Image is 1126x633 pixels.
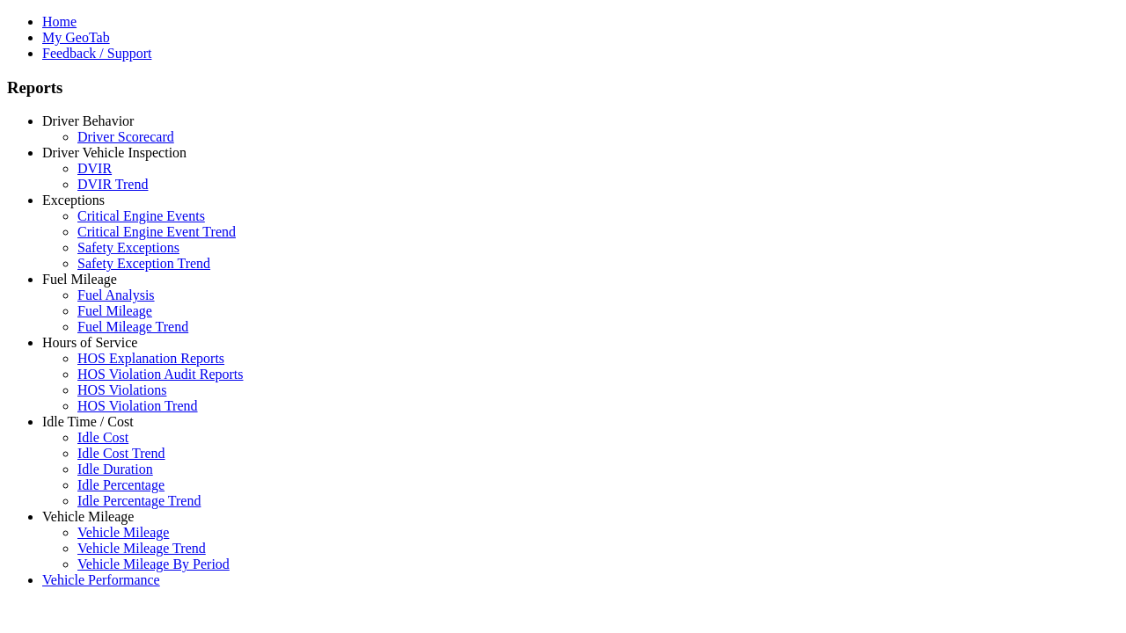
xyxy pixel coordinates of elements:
a: Fuel Mileage [42,272,117,287]
a: Vehicle Mileage [42,509,134,524]
a: Fuel Mileage Trend [77,319,188,334]
h3: Reports [7,78,1119,98]
a: Idle Cost Trend [77,446,165,461]
a: Critical Engine Events [77,208,205,223]
a: DVIR [77,161,112,176]
a: HOS Violations [77,382,166,397]
a: Safety Exception Trend [77,256,210,271]
a: Fuel Mileage [77,303,152,318]
a: Feedback / Support [42,46,151,61]
a: HOS Violation Trend [77,398,198,413]
a: Vehicle Mileage Trend [77,541,206,556]
a: HOS Explanation Reports [77,351,224,366]
a: Idle Percentage Trend [77,493,201,508]
a: DVIR Trend [77,177,148,192]
a: Idle Time / Cost [42,414,134,429]
a: Safety Exceptions [77,240,179,255]
a: Hours of Service [42,335,137,350]
a: Vehicle Mileage [77,525,169,540]
a: Home [42,14,77,29]
a: Idle Percentage [77,477,165,492]
a: Vehicle Performance [42,572,160,587]
a: My GeoTab [42,30,110,45]
a: Vehicle Mileage By Period [77,557,230,571]
a: HOS Violation Audit Reports [77,367,244,382]
a: Idle Cost [77,430,128,445]
a: Driver Scorecard [77,129,174,144]
a: Fuel Analysis [77,287,155,302]
a: Driver Behavior [42,113,134,128]
a: Driver Vehicle Inspection [42,145,186,160]
a: Critical Engine Event Trend [77,224,236,239]
a: Exceptions [42,193,105,207]
a: Idle Duration [77,462,153,477]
